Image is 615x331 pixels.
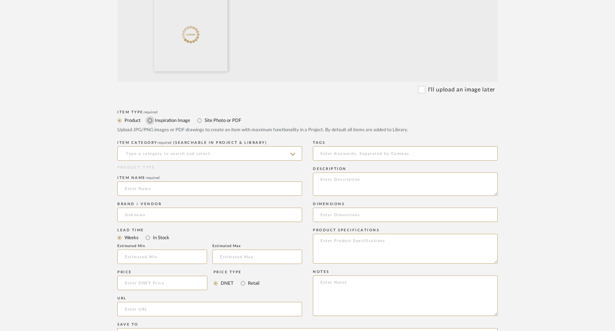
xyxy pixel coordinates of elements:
input: Enter Dimensions [313,208,498,222]
div: Upload JPG/PNG images or PDF drawings to create an item with maximum functionality in a Project. ... [117,127,498,134]
div: Estimated Min [117,244,207,248]
span: required [158,141,172,145]
div: Save To [117,322,498,327]
div: Tags [313,141,498,145]
input: Estimated Min [117,250,207,264]
label: Site Photo or PDF [204,117,241,124]
label: In Stock [152,234,169,242]
input: Estimated Max [212,250,302,264]
div: Price [117,270,207,274]
div: Notes [313,270,498,274]
input: Enter Name [117,181,302,196]
label: Retail [247,279,259,287]
div: Item Type [117,110,498,114]
label: Inspiration Image [154,117,190,124]
label: I'll upload an image later [428,85,495,94]
div: Description [313,167,498,171]
label: Product [124,117,141,124]
div: Brand / Vendor [117,202,302,206]
input: Unknown [117,208,302,222]
mat-radio-group: Select price type [213,276,259,290]
div: Dimensions [313,202,498,206]
input: Enter Keywords, Separated by Commas [313,146,498,161]
span: (Searchable in Project & Library) [173,141,267,145]
div: Item name [117,176,302,180]
span: required [144,110,158,114]
div: URL [117,296,302,301]
input: Enter DNET Price [117,276,207,290]
label: Weeks [124,234,139,242]
label: DNET [220,279,234,287]
input: Enter URL [117,302,302,316]
div: PRODUCT TYPE [117,165,302,170]
mat-radio-group: Select item type [117,116,498,125]
span: required [146,176,160,180]
div: Price Type [213,270,259,274]
div: Product Specifications [313,228,498,232]
div: Lead Time [117,228,302,232]
input: Type a category to search and select [117,146,302,161]
div: ITEM CATEGORY [117,141,302,145]
div: Estimated Max [212,244,302,248]
mat-radio-group: Select item type [117,233,302,242]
